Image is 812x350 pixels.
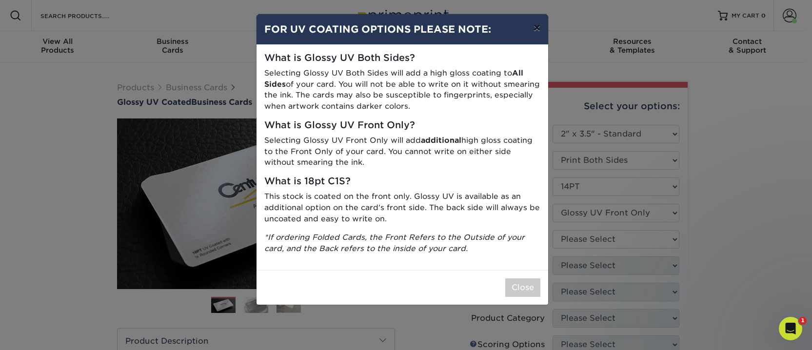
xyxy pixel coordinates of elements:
p: Selecting Glossy UV Front Only will add high gloss coating to the Front Only of your card. You ca... [264,135,540,168]
h4: FOR UV COATING OPTIONS PLEASE NOTE: [264,22,540,37]
button: Close [505,278,540,297]
p: This stock is coated on the front only. Glossy UV is available as an additional option on the car... [264,191,540,224]
p: Selecting Glossy UV Both Sides will add a high gloss coating to of your card. You will not be abl... [264,68,540,112]
strong: additional [421,136,461,145]
h5: What is 18pt C1S? [264,176,540,187]
h5: What is Glossy UV Front Only? [264,120,540,131]
strong: All Sides [264,68,523,89]
span: 1 [799,317,807,325]
h5: What is Glossy UV Both Sides? [264,53,540,64]
iframe: Intercom live chat [779,317,802,340]
i: *If ordering Folded Cards, the Front Refers to the Outside of your card, and the Back refers to t... [264,233,525,253]
button: × [526,14,548,41]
